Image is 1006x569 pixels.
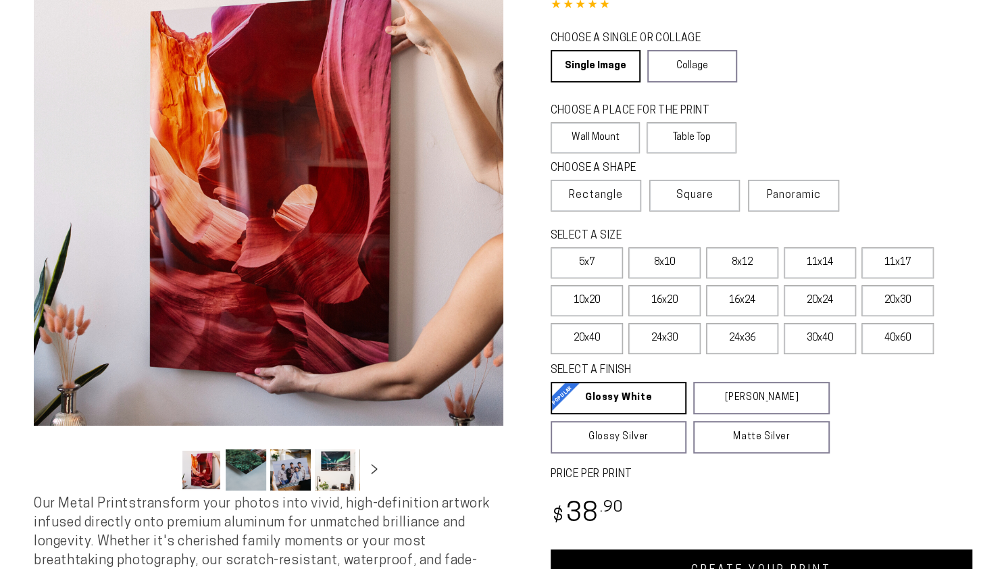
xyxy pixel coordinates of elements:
button: Load image 1 in gallery view [181,449,222,491]
sup: .90 [599,500,624,516]
label: Table Top [647,122,736,153]
legend: SELECT A FINISH [551,363,799,378]
label: 16x24 [706,285,778,316]
label: 8x10 [628,247,701,278]
label: 10x20 [551,285,623,316]
span: $ [553,508,564,526]
label: 20x30 [861,285,934,316]
a: Collage [647,50,737,82]
span: Panoramic [767,190,821,201]
label: Wall Mount [551,122,640,153]
a: Glossy Silver [551,421,687,453]
a: Glossy White [551,382,687,414]
label: 11x17 [861,247,934,278]
legend: SELECT A SIZE [551,228,799,244]
label: 5x7 [551,247,623,278]
label: 24x30 [628,323,701,354]
button: Load image 4 in gallery view [315,449,355,491]
legend: CHOOSE A SINGLE OR COLLAGE [551,31,725,47]
label: 24x36 [706,323,778,354]
a: [PERSON_NAME] [693,382,830,414]
a: Matte Silver [693,421,830,453]
label: 30x40 [784,323,856,354]
label: 8x12 [706,247,778,278]
label: 11x14 [784,247,856,278]
a: Single Image [551,50,640,82]
span: Square [676,187,713,203]
button: Slide left [147,455,177,485]
span: Rectangle [569,187,623,203]
label: PRICE PER PRINT [551,467,973,483]
legend: CHOOSE A PLACE FOR THE PRINT [551,103,724,119]
label: 16x20 [628,285,701,316]
button: Load image 2 in gallery view [226,449,266,491]
button: Load image 3 in gallery view [270,449,311,491]
button: Slide right [359,455,389,485]
bdi: 38 [551,501,624,528]
label: 40x60 [861,323,934,354]
legend: CHOOSE A SHAPE [551,161,726,176]
label: 20x24 [784,285,856,316]
label: 20x40 [551,323,623,354]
